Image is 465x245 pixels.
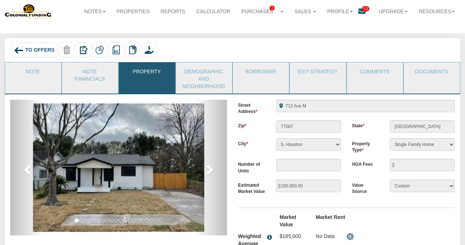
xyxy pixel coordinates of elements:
label: HOA Fees [347,159,385,168]
a: Demographic and Neighborhood [176,62,231,94]
img: copy.png [128,45,137,54]
label: Market Value [274,213,311,228]
img: 579666 [5,4,52,19]
label: State [347,120,385,129]
img: reports.png [112,45,121,54]
img: purchase_offer.png [145,45,154,54]
span: To Offers [25,47,55,53]
p: No Data [316,233,341,240]
a: Properties [111,3,155,19]
span: 53 [362,6,369,11]
a: Property [119,62,174,81]
label: Property Type [347,138,385,153]
a: Borrower [233,62,288,81]
img: partial.png [95,45,104,54]
label: Estimated Market Value [232,180,271,195]
label: Number of Units [232,159,271,174]
a: Notes [79,3,111,19]
label: Market Rent [310,213,347,221]
a: Exit Strategy [290,62,345,81]
a: Note [5,62,61,81]
a: 53 [358,3,373,21]
label: City [232,138,271,147]
img: back_arrow_left_icon.svg [14,45,24,55]
label: Zip [232,120,271,129]
span: 2 [270,6,275,11]
label: Street Address [232,100,271,115]
p: $185,000 [280,233,305,240]
a: Note Financials [62,62,117,86]
a: Comments [347,62,402,81]
a: Documents [404,62,459,81]
img: 574463 [33,103,204,232]
a: Profile [322,3,358,19]
img: settings.png [347,233,354,240]
a: Sales [289,3,322,19]
a: Resources [413,3,461,19]
a: Upgrade [373,3,413,19]
a: Purchases2 [236,3,289,20]
a: Calculator [191,3,236,19]
label: Value Source [347,180,385,195]
a: Reports [155,3,191,19]
img: trash-disabled.png [62,45,71,54]
img: export.svg [79,45,88,54]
